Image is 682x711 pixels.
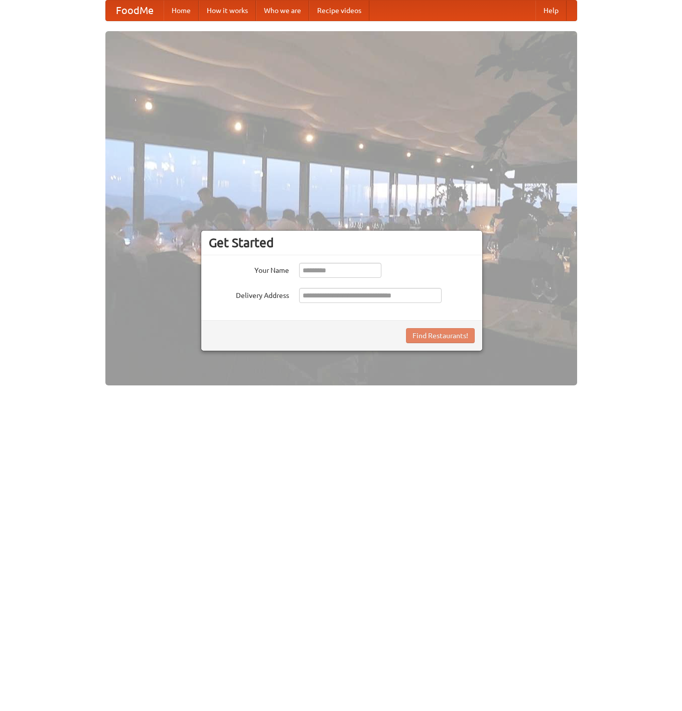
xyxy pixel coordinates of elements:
[209,263,289,275] label: Your Name
[164,1,199,21] a: Home
[256,1,309,21] a: Who we are
[309,1,369,21] a: Recipe videos
[199,1,256,21] a: How it works
[406,328,475,343] button: Find Restaurants!
[209,235,475,250] h3: Get Started
[106,1,164,21] a: FoodMe
[209,288,289,300] label: Delivery Address
[535,1,567,21] a: Help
